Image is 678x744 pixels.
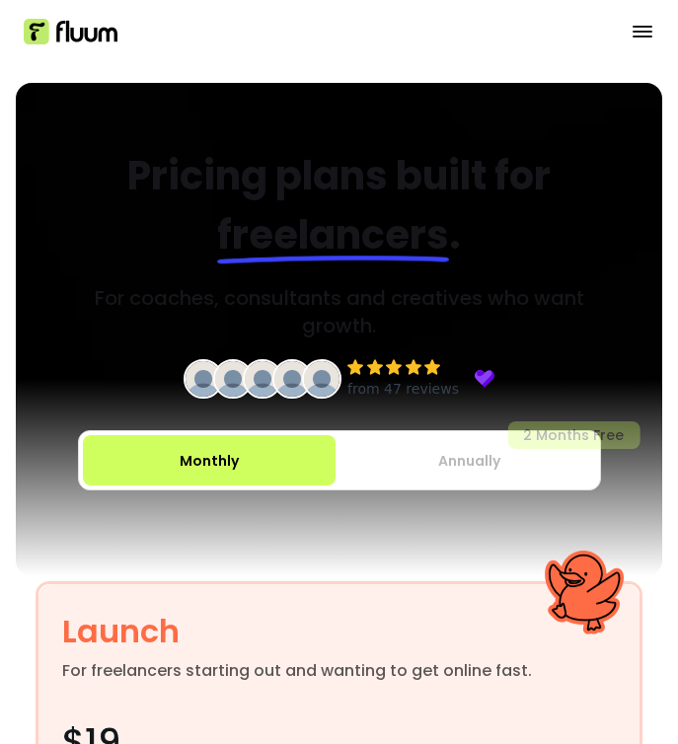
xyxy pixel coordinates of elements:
[62,659,532,683] div: For freelancers starting out and wanting to get online fast.
[438,451,500,471] span: Annually
[24,19,117,44] img: Fluum Logo
[63,284,615,339] h3: For coaches, consultants and creatives who want growth.
[507,421,640,449] span: 2 Months Free
[217,207,449,262] span: freelancers
[180,451,239,471] div: Monthly
[63,146,615,264] h2: Pricing plans built for .
[62,608,180,655] div: Launch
